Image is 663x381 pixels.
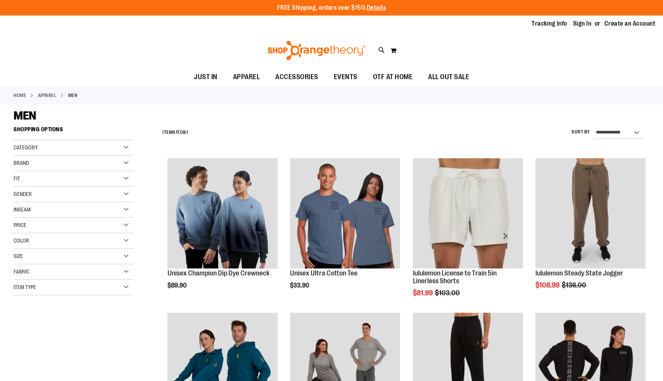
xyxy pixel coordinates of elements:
span: 81 [183,130,188,135]
a: Home [14,92,26,99]
a: Sign In [573,19,592,28]
a: lululemon Steady State Jogger [535,269,623,277]
span: MEN [14,109,36,122]
span: Item Type [14,284,36,290]
a: lululemon License to Train 5in Linerless Shorts [413,269,497,285]
span: Category [14,144,38,151]
a: Tracking Info [532,19,567,28]
div: product [164,154,281,309]
strong: Shopping Options [14,123,133,140]
a: Unisex Champion Dip Dye Crewneck [167,269,269,277]
span: $89.90 [167,282,188,289]
div: product [286,154,404,309]
span: OTF AT HOME [373,68,413,86]
a: lululemon Steady State Jogger [535,158,646,270]
span: APPAREL [233,68,260,86]
a: Details [367,4,386,11]
img: lululemon Steady State Jogger [535,158,646,268]
span: $33.90 [290,282,310,289]
label: Sort By [571,129,590,135]
div: product [532,154,649,309]
span: $136.00 [562,281,587,289]
strong: MEN [68,92,78,99]
div: product [409,154,527,316]
img: Shop Orangetheory [266,41,367,60]
a: Unisex Ultra Cotton Tee [290,269,357,277]
a: lululemon License to Train 5in Linerless Shorts [413,158,523,270]
img: Unisex Champion Dip Dye Crewneck [167,158,278,268]
a: Unisex Ultra Cotton Tee [290,158,400,270]
p: FREE Shipping, orders over $150. [277,3,386,12]
span: Inseam [14,206,31,213]
img: lululemon License to Train 5in Linerless Shorts [413,158,523,268]
span: Size [14,253,23,259]
span: Gender [14,191,32,197]
a: APPAREL [38,92,57,99]
span: 1 [176,130,178,135]
h2: Items to [162,126,188,139]
span: $108.99 [535,281,561,289]
a: Create an Account [604,19,656,28]
span: EVENTS [334,68,357,86]
span: JUST IN [194,68,218,86]
span: Color [14,237,29,244]
span: $103.00 [435,289,461,297]
img: Unisex Ultra Cotton Tee [290,158,400,268]
span: Fit [14,175,20,182]
span: $81.99 [413,289,434,297]
span: ALL OUT SALE [428,68,469,86]
span: ACCESSORIES [275,68,318,86]
a: Unisex Champion Dip Dye Crewneck [167,158,278,270]
span: Price [14,222,26,228]
span: Fabric [14,268,29,275]
span: Brand [14,160,29,166]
